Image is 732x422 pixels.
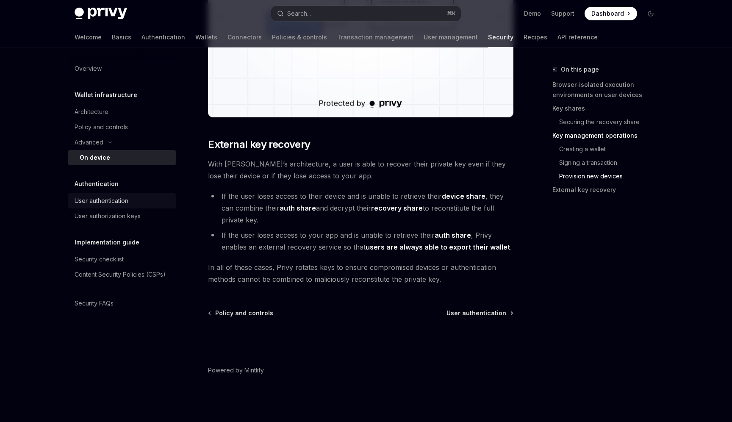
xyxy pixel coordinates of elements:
a: User authorization keys [68,208,176,224]
a: Policy and controls [68,119,176,135]
h5: Authentication [75,179,119,189]
a: API reference [557,27,598,47]
a: Provision new devices [559,169,664,183]
a: Key management operations [552,129,664,142]
div: Content Security Policies (CSPs) [75,269,166,280]
a: Transaction management [337,27,413,47]
span: With [PERSON_NAME]’s architecture, a user is able to recover their private key even if they lose ... [208,158,513,182]
a: User authentication [446,309,513,317]
a: Security [488,27,513,47]
li: If the user loses access to your app and is unable to retrieve their , Privy enables an external ... [208,229,513,253]
div: Search... [287,8,311,19]
h5: Implementation guide [75,237,139,247]
div: User authorization keys [75,211,141,221]
a: Welcome [75,27,102,47]
a: On device [68,150,176,165]
a: External key recovery [552,183,664,197]
a: User authentication [68,193,176,208]
a: Recipes [524,27,547,47]
div: Overview [75,64,102,74]
a: Authentication [141,27,185,47]
span: ⌘ K [447,10,456,17]
span: Policy and controls [215,309,273,317]
div: Security FAQs [75,298,114,308]
a: Securing the recovery share [559,115,664,129]
button: Toggle dark mode [644,7,657,20]
strong: auth share [280,204,316,212]
li: If the user loses access to their device and is unable to retrieve their , they can combine their... [208,190,513,226]
a: Connectors [227,27,262,47]
a: Signing a transaction [559,156,664,169]
strong: auth share [435,231,471,239]
img: dark logo [75,8,127,19]
a: Wallets [195,27,217,47]
a: User management [424,27,478,47]
a: Support [551,9,574,18]
a: Overview [68,61,176,76]
a: Security FAQs [68,296,176,311]
span: In all of these cases, Privy rotates keys to ensure compromised devices or authentication methods... [208,261,513,285]
div: User authentication [75,196,128,206]
div: On device [80,153,110,163]
strong: recovery share [371,204,423,212]
h5: Wallet infrastructure [75,90,137,100]
div: Advanced [75,137,103,147]
a: Policies & controls [272,27,327,47]
div: Policy and controls [75,122,128,132]
a: Key shares [552,102,664,115]
a: Powered by Mintlify [208,366,264,375]
div: Architecture [75,107,108,117]
a: Basics [112,27,131,47]
span: On this page [561,64,599,75]
a: Dashboard [585,7,637,20]
a: Browser-isolated execution environments on user devices [552,78,664,102]
button: Search...⌘K [271,6,461,21]
a: Policy and controls [209,309,273,317]
strong: users are always able to export their wallet [366,243,510,251]
a: Content Security Policies (CSPs) [68,267,176,282]
span: User authentication [446,309,506,317]
a: Architecture [68,104,176,119]
strong: device share [442,192,485,200]
a: Demo [524,9,541,18]
div: Security checklist [75,254,124,264]
a: Creating a wallet [559,142,664,156]
a: Security checklist [68,252,176,267]
span: Dashboard [591,9,624,18]
span: External key recovery [208,138,310,151]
